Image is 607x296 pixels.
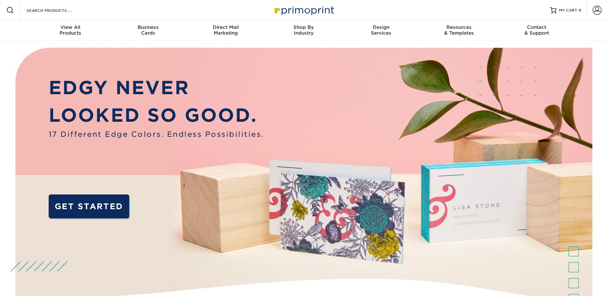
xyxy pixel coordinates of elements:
[342,24,420,36] div: Services
[187,24,265,30] span: Direct Mail
[109,21,187,41] a: BusinessCards
[420,24,498,30] span: Resources
[32,24,109,30] span: View All
[272,3,336,17] img: Primoprint
[420,24,498,36] div: & Templates
[187,24,265,36] div: Marketing
[26,6,88,14] input: SEARCH PRODUCTS.....
[559,8,577,13] span: MY CART
[32,21,109,41] a: View AllProducts
[109,24,187,36] div: Cards
[579,8,581,12] span: 0
[265,21,342,41] a: Shop ByIndustry
[265,24,342,36] div: Industry
[498,24,576,36] div: & Support
[49,129,264,140] span: 17 Different Edge Colors. Endless Possibilities.
[498,24,576,30] span: Contact
[342,21,420,41] a: DesignServices
[420,21,498,41] a: Resources& Templates
[498,21,576,41] a: Contact& Support
[109,24,187,30] span: Business
[49,74,264,101] p: EDGY NEVER
[342,24,420,30] span: Design
[49,194,129,218] a: GET STARTED
[187,21,265,41] a: Direct MailMarketing
[32,24,109,36] div: Products
[49,102,264,129] p: LOOKED SO GOOD.
[265,24,342,30] span: Shop By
